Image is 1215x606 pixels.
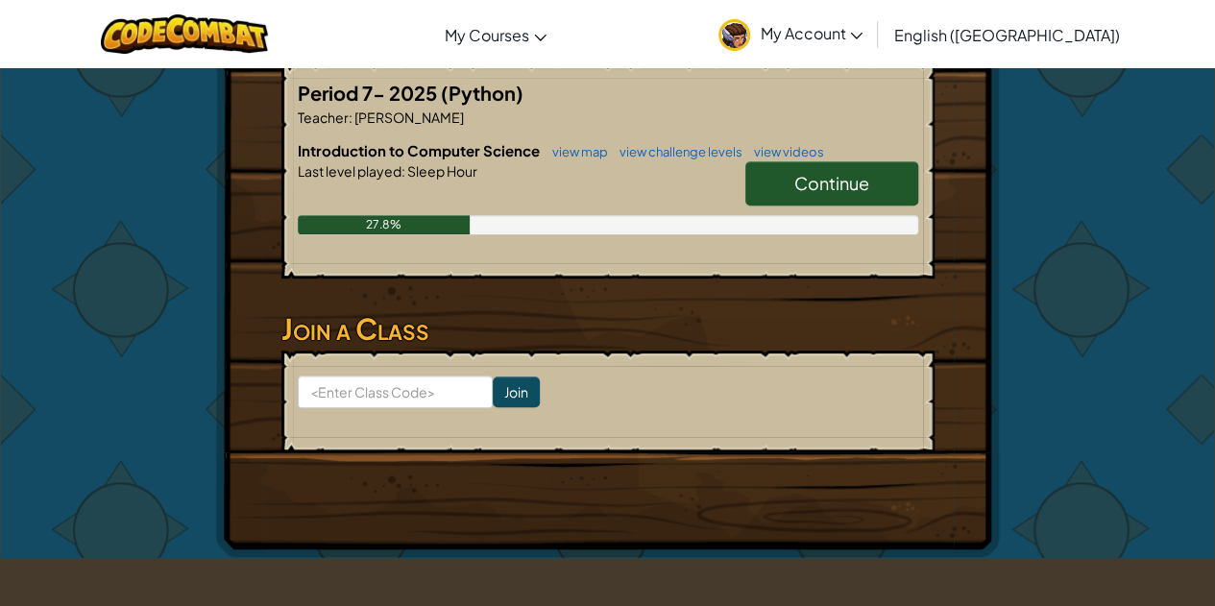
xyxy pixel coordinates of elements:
span: : [401,162,405,180]
span: English ([GEOGRAPHIC_DATA]) [893,25,1119,45]
span: My Account [760,23,863,43]
span: Sleep Hour [405,162,477,180]
span: Continue [794,172,869,194]
span: Period 7- 2025 [298,81,441,105]
a: My Account [709,4,872,64]
a: English ([GEOGRAPHIC_DATA]) [884,9,1129,61]
span: Introduction to Computer Science [298,141,543,159]
span: Teacher [298,109,349,126]
input: <Enter Class Code> [298,376,493,408]
span: Last level played [298,162,401,180]
a: My Courses [435,9,556,61]
div: 27.8% [298,215,471,234]
span: : [349,109,352,126]
a: view map [543,144,608,159]
span: (Python) [441,81,523,105]
span: My Courses [445,25,529,45]
h3: Join a Class [281,307,935,351]
img: CodeCombat logo [101,14,269,54]
a: view videos [744,144,824,159]
a: view challenge levels [610,144,742,159]
span: [PERSON_NAME] [352,109,464,126]
img: avatar [718,19,750,51]
input: Join [493,376,540,407]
